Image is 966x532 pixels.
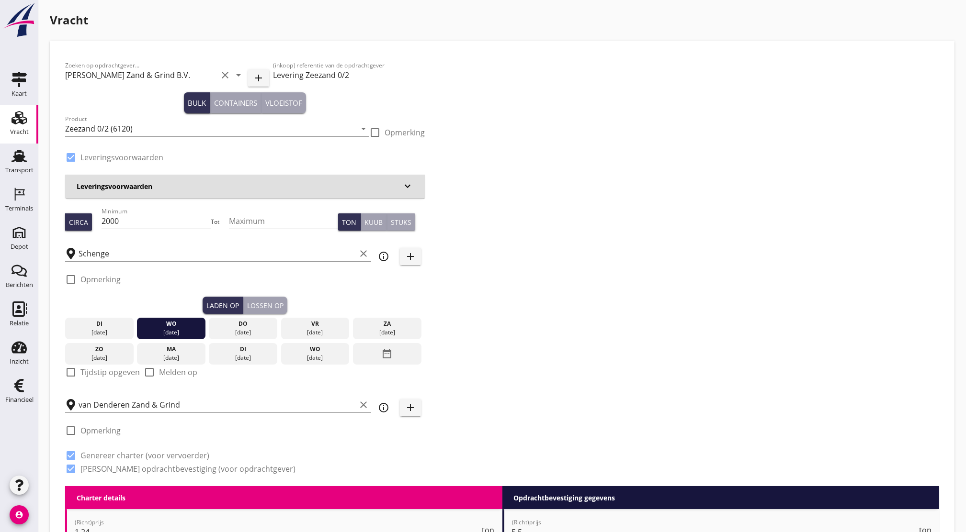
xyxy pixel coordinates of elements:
div: [DATE] [283,354,347,362]
div: Vracht [10,129,29,135]
div: wo [283,345,347,354]
img: logo-small.a267ee39.svg [2,2,36,38]
button: Stuks [387,213,415,231]
input: Laadplaats [79,246,356,261]
div: di [68,320,131,328]
div: [DATE] [283,328,347,337]
div: vr [283,320,347,328]
i: add [405,251,416,262]
div: Kuub [364,217,383,227]
div: za [355,320,419,328]
i: info_outline [378,402,389,413]
div: wo [139,320,203,328]
div: [DATE] [211,328,275,337]
div: di [211,345,275,354]
button: Bulk [184,92,210,113]
button: Containers [210,92,261,113]
button: Circa [65,213,92,231]
div: Stuks [391,217,411,227]
div: [DATE] [211,354,275,362]
i: date_range [381,345,393,362]
i: clear [219,69,231,81]
label: Leveringsvoorwaarden [80,153,163,162]
i: keyboard_arrow_down [402,180,413,192]
i: arrow_drop_down [233,69,244,81]
div: Financieel [5,397,34,403]
i: info_outline [378,251,389,262]
div: [DATE] [68,354,131,362]
div: Ton [342,217,356,227]
div: [DATE] [139,354,203,362]
button: Kuub [361,213,387,231]
h3: Leveringsvoorwaarden [77,181,402,191]
div: Vloeistof [265,98,302,109]
div: Containers [214,98,257,109]
label: [PERSON_NAME] opdrachtbevestiging (voor opdrachtgever) [80,464,295,474]
div: [DATE] [355,328,419,337]
h1: Vracht [50,11,955,29]
div: Terminals [5,205,33,211]
label: Opmerking [385,128,425,137]
i: arrow_drop_down [358,123,369,134]
i: add [405,402,416,413]
div: [DATE] [139,328,203,337]
div: Lossen op [247,300,284,310]
div: Laden op [206,300,239,310]
div: Inzicht [10,358,29,365]
div: [DATE] [68,328,131,337]
input: Maximum [229,213,338,229]
div: ma [139,345,203,354]
div: Depot [11,244,28,250]
i: clear [358,248,369,259]
div: Bulk [188,98,206,109]
input: Minimum [102,213,211,229]
input: (inkoop) referentie van de opdrachtgever [273,67,425,83]
div: Transport [5,167,34,173]
i: clear [358,399,369,410]
button: Lossen op [243,297,287,314]
i: account_circle [10,505,29,524]
div: Relatie [10,320,29,326]
div: do [211,320,275,328]
label: Opmerking [80,275,121,284]
label: Opmerking [80,426,121,435]
div: Kaart [11,90,27,97]
div: Berichten [6,282,33,288]
input: Product [65,121,356,136]
div: Circa [69,217,88,227]
label: Tijdstip opgeven [80,367,140,377]
button: Vloeistof [261,92,306,113]
div: zo [68,345,131,354]
button: Laden op [203,297,243,314]
button: Ton [338,213,361,231]
i: add [253,72,264,84]
label: Melden op [159,367,197,377]
input: Losplaats [79,397,356,412]
input: Zoeken op opdrachtgever... [65,67,217,83]
label: Genereer charter (voor vervoerder) [80,451,209,460]
div: Tot [211,218,229,226]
